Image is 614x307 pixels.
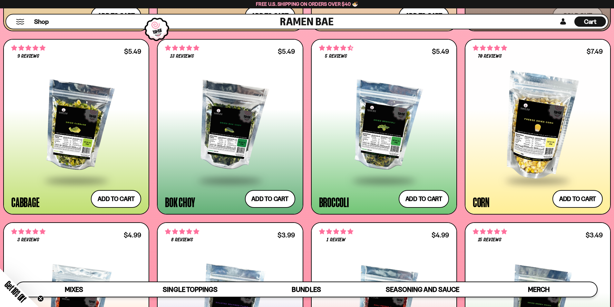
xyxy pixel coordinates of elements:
[478,54,502,59] span: 70 reviews
[465,39,611,215] a: 4.90 stars 70 reviews $7.49 Corn Add to cart
[3,39,149,215] a: 4.78 stars 9 reviews $5.49 Cabbage Add to cart
[386,285,459,293] span: Seasoning and Sauce
[292,285,321,293] span: Bundles
[319,196,349,208] div: Broccoli
[325,54,347,59] span: 5 reviews
[473,44,507,52] span: 4.90 stars
[311,39,457,215] a: 4.60 stars 5 reviews $5.49 Broccoli Add to cart
[17,237,39,243] span: 3 reviews
[584,18,597,25] span: Cart
[245,190,295,208] button: Add to cart
[478,237,502,243] span: 15 reviews
[132,282,248,297] a: Single Toppings
[432,232,449,238] div: $4.99
[34,16,49,27] a: Shop
[157,39,303,215] a: 4.92 stars 13 reviews $5.49 Bok Choy Add to cart
[399,190,449,208] button: Add to cart
[171,237,193,243] span: 8 reviews
[574,14,606,29] a: Cart
[473,196,490,208] div: Corn
[11,44,45,52] span: 4.78 stars
[170,54,194,59] span: 13 reviews
[165,227,199,236] span: 5.00 stars
[37,295,44,302] button: Close teaser
[165,196,195,208] div: Bok Choy
[473,227,507,236] span: 5.00 stars
[256,1,358,7] span: Free U.S. Shipping on Orders over $40 🍜
[124,48,141,54] div: $5.49
[278,232,295,238] div: $3.99
[326,237,345,243] span: 1 review
[124,232,141,238] div: $4.99
[91,190,141,208] button: Add to cart
[552,190,603,208] button: Add to cart
[528,285,550,293] span: Merch
[319,227,353,236] span: 5.00 stars
[11,227,45,236] span: 5.00 stars
[16,19,24,24] button: Mobile Menu Trigger
[365,282,481,297] a: Seasoning and Sauce
[481,282,597,297] a: Merch
[432,48,449,54] div: $5.49
[65,285,83,293] span: Mixes
[319,44,353,52] span: 4.60 stars
[163,285,217,293] span: Single Toppings
[165,44,199,52] span: 4.92 stars
[11,196,39,208] div: Cabbage
[34,17,49,26] span: Shop
[587,48,603,54] div: $7.49
[586,232,603,238] div: $3.49
[278,48,295,54] div: $5.49
[17,54,39,59] span: 9 reviews
[16,282,132,297] a: Mixes
[248,282,364,297] a: Bundles
[3,279,28,304] span: Get 10% Off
